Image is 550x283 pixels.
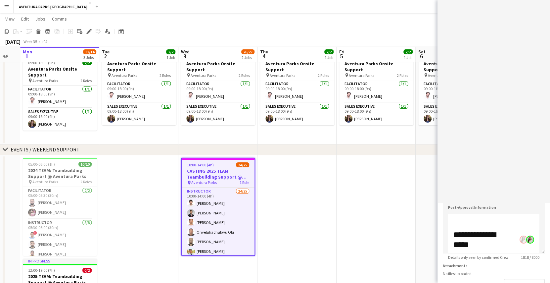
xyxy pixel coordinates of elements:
app-card-role: Sales Executive1/109:00-18:00 (9h)[PERSON_NAME] [102,103,176,125]
span: 05:00-06:00 (1h) [28,162,55,167]
span: Jobs [35,16,45,22]
button: AVENTURA PARKS [GEOGRAPHIC_DATA] [14,0,93,13]
h3: CASTING 2025 TEAM: Teambuilding Support @ Aventura Parks [182,168,254,180]
app-card-role: Facilitator1/109:00-18:00 (9h)[PERSON_NAME] [102,80,176,103]
div: 2 Jobs [242,55,254,60]
span: Aventura Parks [270,73,295,78]
app-card-role: Facilitator1/109:00-18:00 (9h)[PERSON_NAME] [23,85,97,108]
span: ! [33,231,37,235]
span: 2 Roles [397,73,408,78]
h3: Aventura Parks Onsite Support [23,66,97,78]
app-job-card: 09:00-18:00 (9h)2/2Aventura Parks Onsite Support Aventura Parks2 RolesFacilitator1/109:00-18:00 (... [181,51,255,125]
h3: Aventura Parks Onsite Support [260,61,334,73]
span: 0/2 [82,268,92,273]
span: 2 [101,52,110,60]
span: Aventura Parks [191,73,216,78]
h3: 2024 TEAM: Teambuilding Support @ Aventura Parks [23,167,97,179]
span: Tue [102,49,110,55]
div: [DATE] [5,38,21,45]
span: 09:00-18:00 (9h) [28,60,55,65]
span: 24/25 [236,162,249,167]
app-card-role: Facilitator1/109:00-18:00 (9h)[PERSON_NAME] [339,80,413,103]
span: 12:00-19:00 (7h) [28,268,55,273]
span: Sat [418,49,426,55]
div: +04 [41,39,47,44]
div: 3 Jobs [83,55,96,60]
span: Mon [23,49,32,55]
app-card-role: Sales Executive1/109:00-18:00 (9h)[PERSON_NAME] [23,108,97,131]
app-card-role: Sales Executive1/109:00-18:00 (9h)[PERSON_NAME] [418,103,492,125]
app-card-role: Sales Executive1/109:00-18:00 (9h)[PERSON_NAME] [339,103,413,125]
app-job-card: 10:00-14:00 (4h)24/25CASTING 2025 TEAM: Teambuilding Support @ Aventura Parks Aventura Parks1 Rol... [181,158,255,256]
span: Thu [260,49,268,55]
span: 5 [338,52,344,60]
span: 4 [259,52,268,60]
a: Edit [19,15,31,23]
span: Aventura Parks [349,73,374,78]
span: Week 35 [22,39,38,44]
app-card-role: Sales Executive1/109:00-18:00 (9h)[PERSON_NAME] [181,103,255,125]
h3: Aventura Parks Onsite Support [181,61,255,73]
h3: Aventura Parks Onsite Support [418,61,492,73]
div: EVENTS / WEEKEND SUPPORT [11,146,80,153]
span: 2 Roles [80,179,92,184]
span: 1 [22,52,32,60]
app-card-role: Facilitator1/109:00-18:00 (9h)[PERSON_NAME] [181,80,255,103]
span: Edit [21,16,29,22]
span: 2/2 [324,49,334,54]
app-card-role: Facilitator1/109:00-18:00 (9h)[PERSON_NAME] [260,80,334,103]
app-job-card: 09:00-18:00 (9h)2/2Aventura Parks Onsite Support Aventura Parks2 RolesFacilitator1/109:00-18:00 (... [418,51,492,125]
span: 2 Roles [160,73,171,78]
div: 1 Job [404,55,412,60]
a: Comms [49,15,69,23]
span: Aventura Parks [112,73,137,78]
a: View [3,15,17,23]
app-job-card: 09:00-18:00 (9h)2/2Aventura Parks Onsite Support Aventura Parks2 RolesFacilitator1/109:00-18:00 (... [260,51,334,125]
span: Wed [181,49,190,55]
span: 2/2 [403,49,413,54]
app-card-role: Sales Executive1/109:00-18:00 (9h)[PERSON_NAME] [260,103,334,125]
span: 26/27 [241,49,254,54]
div: In progress [23,258,97,264]
app-card-role: Facilitator2/205:00-05:30 (30m)[PERSON_NAME][PERSON_NAME] [23,187,97,219]
span: Aventura Parks [32,78,58,83]
span: 12/14 [83,49,96,54]
span: 10/10 [78,162,92,167]
span: Aventura Parks [191,180,217,185]
span: 2 Roles [239,73,250,78]
h3: Aventura Parks Onsite Support [339,61,413,73]
div: 1 Job [325,55,333,60]
app-job-card: 05:00-06:00 (1h)10/102024 TEAM: Teambuilding Support @ Aventura Parks Aventura Parks2 RolesFacili... [23,158,97,256]
span: 6 [417,52,426,60]
span: 2/2 [166,49,175,54]
app-job-card: 09:00-18:00 (9h)2/2Aventura Parks Onsite Support Aventura Parks2 RolesFacilitator1/109:00-18:00 (... [102,51,176,125]
a: Jobs [33,15,48,23]
app-job-card: In progress09:00-18:00 (9h)2/2Aventura Parks Onsite Support Aventura Parks2 RolesFacilitator1/109... [23,51,97,131]
span: 1 Role [240,180,249,185]
app-job-card: 09:00-18:00 (9h)2/2Aventura Parks Onsite Support Aventura Parks2 RolesFacilitator1/109:00-18:00 (... [339,51,413,125]
span: Aventura Parks [32,179,58,184]
h3: Aventura Parks Onsite Support [102,61,176,73]
span: Comms [52,16,67,22]
div: 1 Job [166,55,175,60]
span: 2/2 [82,60,92,65]
span: 3 [180,52,190,60]
span: View [5,16,15,22]
span: 2 Roles [318,73,329,78]
span: 2 Roles [80,78,92,83]
span: Aventura Parks [428,73,453,78]
span: Fri [339,49,344,55]
span: 10:00-14:00 (4h) [187,162,214,167]
app-card-role: Facilitator1/109:00-18:00 (9h)[PERSON_NAME] [418,80,492,103]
